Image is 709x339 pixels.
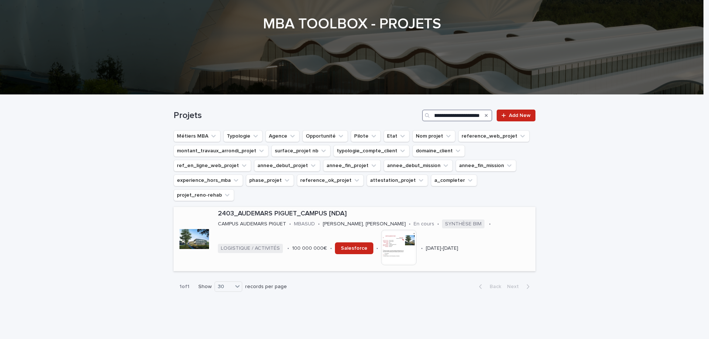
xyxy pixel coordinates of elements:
[485,284,501,289] span: Back
[412,145,465,157] button: domaine_client
[174,145,268,157] button: montant_travaux_arrondi_projet
[174,189,234,201] button: projet_reno-rehab
[333,145,410,157] button: typologie_compte_client
[174,207,535,271] a: 2403_AUDEMARS PIGUET_CAMPUS [NDA]CAMPUS AUDEMARS PIGUET•MBASUD•[PERSON_NAME], [PERSON_NAME]•En co...
[323,221,406,227] p: [PERSON_NAME], [PERSON_NAME]
[412,130,455,142] button: Nom projet
[302,130,348,142] button: Opportunité
[218,210,532,218] p: 2403_AUDEMARS PIGUET_CAMPUS [NDA]
[254,160,320,172] button: annee_debut_projet
[497,110,535,121] a: Add New
[376,245,378,252] p: •
[318,221,320,227] p: •
[330,245,332,252] p: •
[409,221,411,227] p: •
[215,283,233,291] div: 30
[198,284,212,290] p: Show
[509,113,531,118] span: Add New
[456,160,516,172] button: annee_fin_mission
[174,110,419,121] h1: Projets
[245,284,287,290] p: records per page
[367,174,428,186] button: attestation_projet
[431,174,477,186] button: a_completer
[473,283,504,290] button: Back
[218,244,283,253] span: LOGISTIQUE / ACTIVITÉS
[174,174,243,186] button: experience_hors_mba
[174,130,220,142] button: Métiers MBA
[294,221,315,227] p: MBASUD
[426,245,458,252] p: [DATE]-[DATE]
[323,160,381,172] button: annee_fin_projet
[442,219,484,229] span: SYNTHÈSE BIM
[289,221,291,227] p: •
[218,221,286,227] p: CAMPUS AUDEMARS PIGUET
[458,130,530,142] button: reference_web_projet
[351,130,381,142] button: Pilote
[266,130,299,142] button: Agence
[271,145,330,157] button: surface_projet nb
[174,160,251,172] button: ref_en_ligne_web_projet
[287,245,289,252] p: •
[414,221,434,227] p: En cours
[335,242,373,254] a: Salesforce
[297,174,364,186] button: reference_ok_projet
[341,246,367,251] span: Salesforce
[489,221,491,227] p: •
[384,160,453,172] button: annee_debut_mission
[292,245,327,252] p: 100 000 000€
[421,245,423,252] p: •
[246,174,294,186] button: phase_projet
[223,130,263,142] button: Typologie
[174,278,195,296] p: 1 of 1
[171,15,533,33] h1: MBA TOOLBOX - PROJETS
[504,283,535,290] button: Next
[507,284,523,289] span: Next
[422,110,492,121] input: Search
[384,130,410,142] button: Etat
[437,221,439,227] p: •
